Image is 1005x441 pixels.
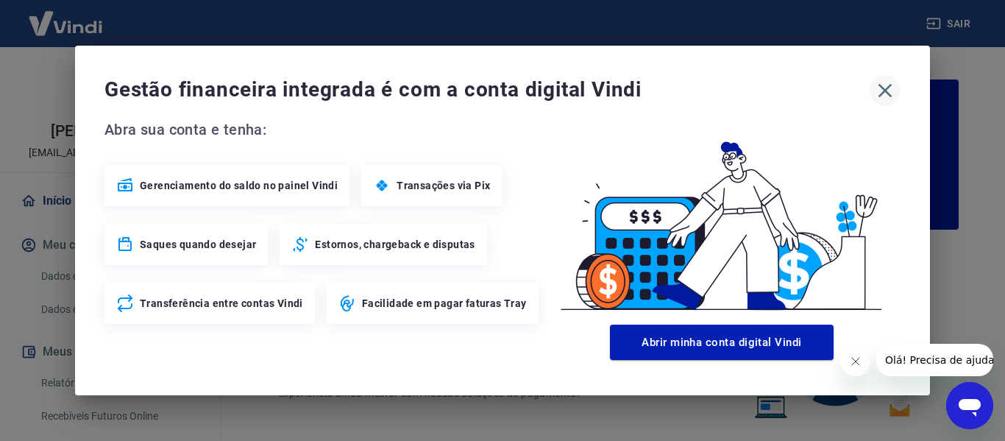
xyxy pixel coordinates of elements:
[104,75,870,105] span: Gestão financeira integrada é com a conta digital Vindi
[397,178,490,193] span: Transações via Pix
[876,344,993,376] iframe: Mensagem da empresa
[9,10,124,22] span: Olá! Precisa de ajuda?
[140,296,303,311] span: Transferência entre contas Vindi
[315,237,475,252] span: Estornos, chargeback e disputas
[140,178,338,193] span: Gerenciamento do saldo no painel Vindi
[841,347,870,376] iframe: Fechar mensagem
[946,382,993,429] iframe: Botão para abrir a janela de mensagens
[140,237,256,252] span: Saques quando desejar
[362,296,527,311] span: Facilidade em pagar faturas Tray
[543,118,901,319] img: Good Billing
[610,325,834,360] button: Abrir minha conta digital Vindi
[104,118,543,141] span: Abra sua conta e tenha:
